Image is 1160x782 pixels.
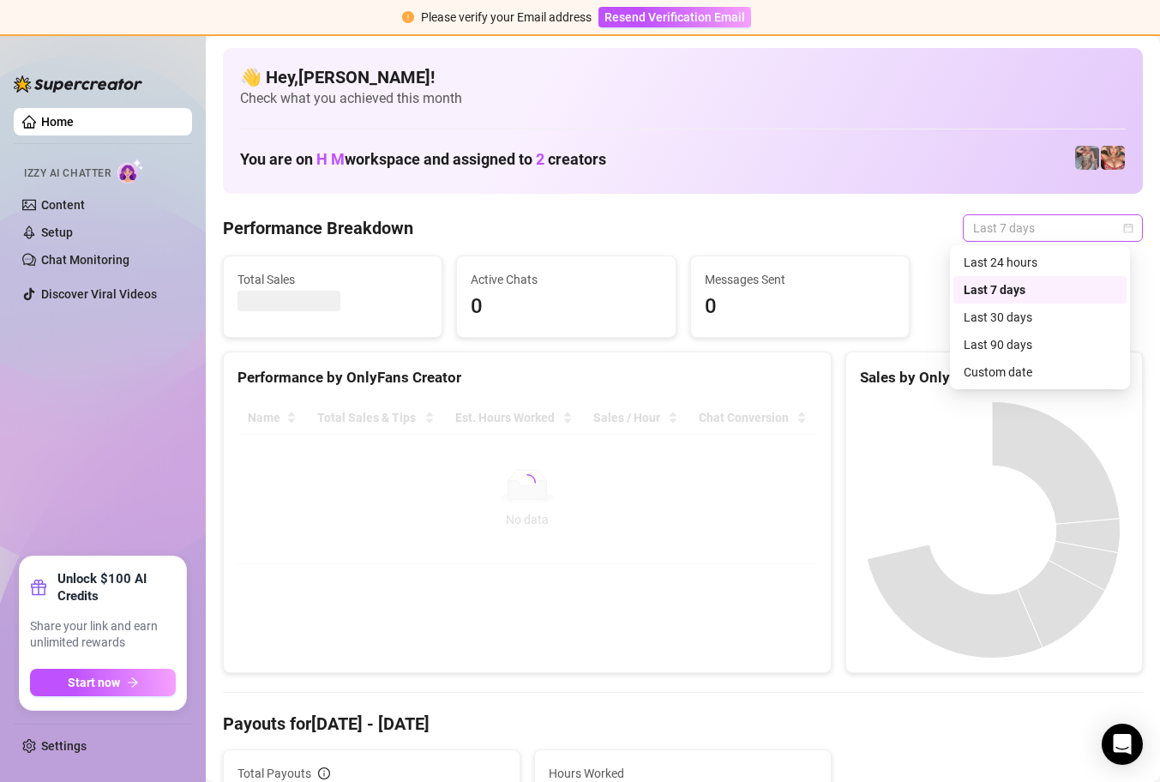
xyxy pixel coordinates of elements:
[240,89,1126,108] span: Check what you achieved this month
[705,270,895,289] span: Messages Sent
[318,767,330,779] span: info-circle
[41,253,129,267] a: Chat Monitoring
[471,270,661,289] span: Active Chats
[240,65,1126,89] h4: 👋 Hey, [PERSON_NAME] !
[30,579,47,596] span: gift
[519,474,536,491] span: loading
[41,198,85,212] a: Content
[471,291,661,323] span: 0
[964,335,1116,354] div: Last 90 days
[536,150,544,168] span: 2
[964,253,1116,272] div: Last 24 hours
[316,150,345,168] span: H M
[421,8,592,27] div: Please verify your Email address
[1123,223,1133,233] span: calendar
[237,270,428,289] span: Total Sales
[117,159,144,183] img: AI Chatter
[964,308,1116,327] div: Last 30 days
[402,11,414,23] span: exclamation-circle
[953,331,1127,358] div: Last 90 days
[237,366,817,389] div: Performance by OnlyFans Creator
[598,7,751,27] button: Resend Verification Email
[223,216,413,240] h4: Performance Breakdown
[604,10,745,24] span: Resend Verification Email
[1075,146,1099,170] img: pennylondonvip
[41,115,74,129] a: Home
[1102,724,1143,765] div: Open Intercom Messenger
[860,366,1128,389] div: Sales by OnlyFans Creator
[127,677,139,689] span: arrow-right
[41,226,73,239] a: Setup
[41,287,157,301] a: Discover Viral Videos
[240,150,606,169] h1: You are on workspace and assigned to creators
[964,363,1116,382] div: Custom date
[30,618,176,652] span: Share your link and earn unlimited rewards
[1101,146,1125,170] img: pennylondon
[14,75,142,93] img: logo-BBDzfeDw.svg
[973,215,1133,241] span: Last 7 days
[68,676,120,689] span: Start now
[953,249,1127,276] div: Last 24 hours
[30,669,176,696] button: Start nowarrow-right
[57,570,176,605] strong: Unlock $100 AI Credits
[953,276,1127,304] div: Last 7 days
[953,358,1127,386] div: Custom date
[223,712,1143,736] h4: Payouts for [DATE] - [DATE]
[953,304,1127,331] div: Last 30 days
[41,739,87,753] a: Settings
[705,291,895,323] span: 0
[24,165,111,182] span: Izzy AI Chatter
[964,280,1116,299] div: Last 7 days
